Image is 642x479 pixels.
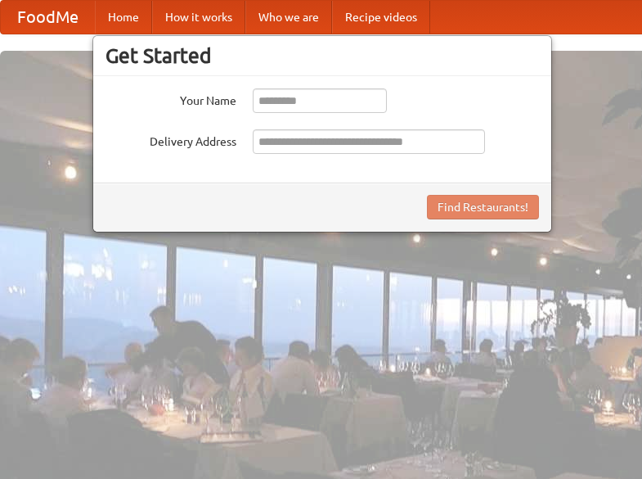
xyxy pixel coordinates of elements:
[95,1,152,34] a: Home
[106,129,236,150] label: Delivery Address
[427,195,539,219] button: Find Restaurants!
[245,1,332,34] a: Who we are
[106,43,539,68] h3: Get Started
[152,1,245,34] a: How it works
[1,1,95,34] a: FoodMe
[332,1,430,34] a: Recipe videos
[106,88,236,109] label: Your Name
